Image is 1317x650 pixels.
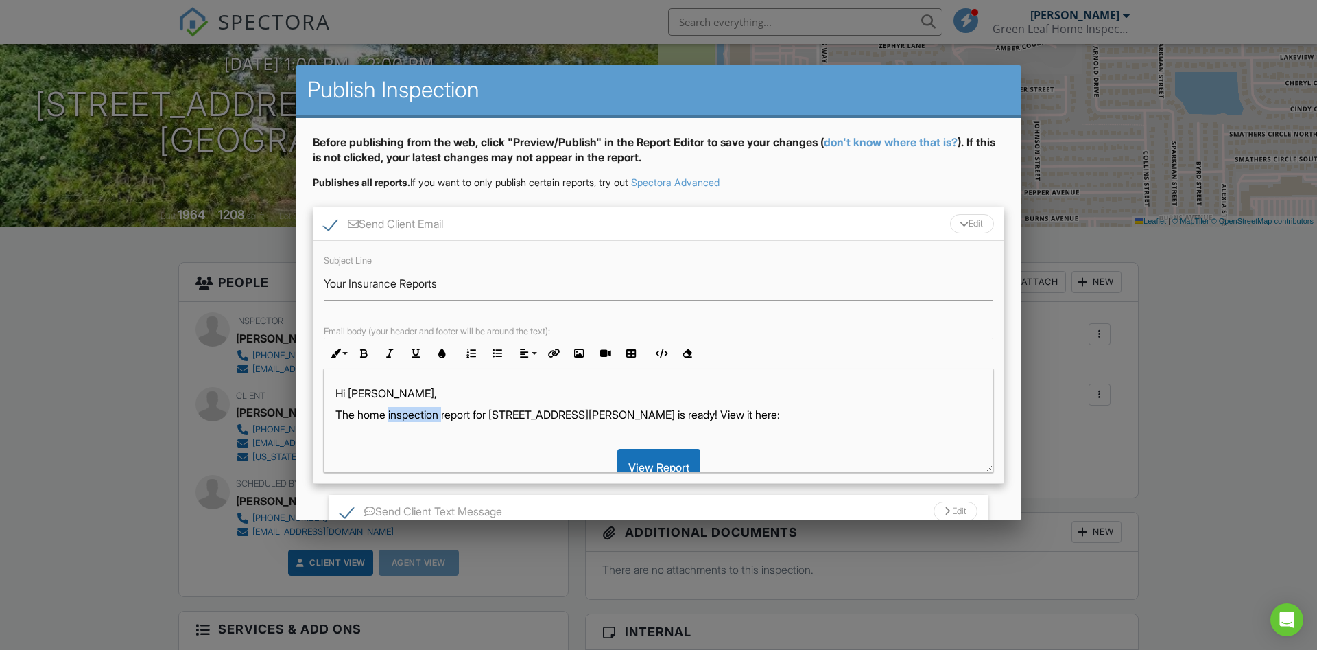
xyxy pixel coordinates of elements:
[648,340,674,367] button: Code View
[1270,603,1303,636] div: Open Intercom Messenger
[950,214,994,233] div: Edit
[324,218,443,235] label: Send Client Email
[307,76,1010,104] h2: Publish Inspection
[566,340,592,367] button: Insert Image (Ctrl+P)
[617,461,700,474] a: View Report
[324,326,550,336] label: Email body (your header and footer will be around the text):
[313,176,628,188] span: If you want to only publish certain reports, try out
[934,502,977,521] div: Edit
[458,340,484,367] button: Ordered List
[335,407,982,422] p: The home inspection report for [STREET_ADDRESS][PERSON_NAME] is ready! View it here:
[340,505,502,522] label: Send Client Text Message
[514,340,540,367] button: Align
[324,340,351,367] button: Inline Style
[617,449,700,486] div: View Report
[335,386,982,401] p: Hi [PERSON_NAME],
[484,340,510,367] button: Unordered List
[324,255,372,266] label: Subject Line
[429,340,455,367] button: Colors
[824,135,958,149] a: don't know where that is?
[377,340,403,367] button: Italic (Ctrl+I)
[592,340,618,367] button: Insert Video
[403,340,429,367] button: Underline (Ctrl+U)
[540,340,566,367] button: Insert Link (Ctrl+K)
[313,176,410,188] strong: Publishes all reports.
[674,340,700,367] button: Clear Formatting
[313,135,1004,176] div: Before publishing from the web, click "Preview/Publish" in the Report Editor to save your changes...
[351,340,377,367] button: Bold (Ctrl+B)
[631,176,720,188] a: Spectora Advanced
[618,340,644,367] button: Insert Table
